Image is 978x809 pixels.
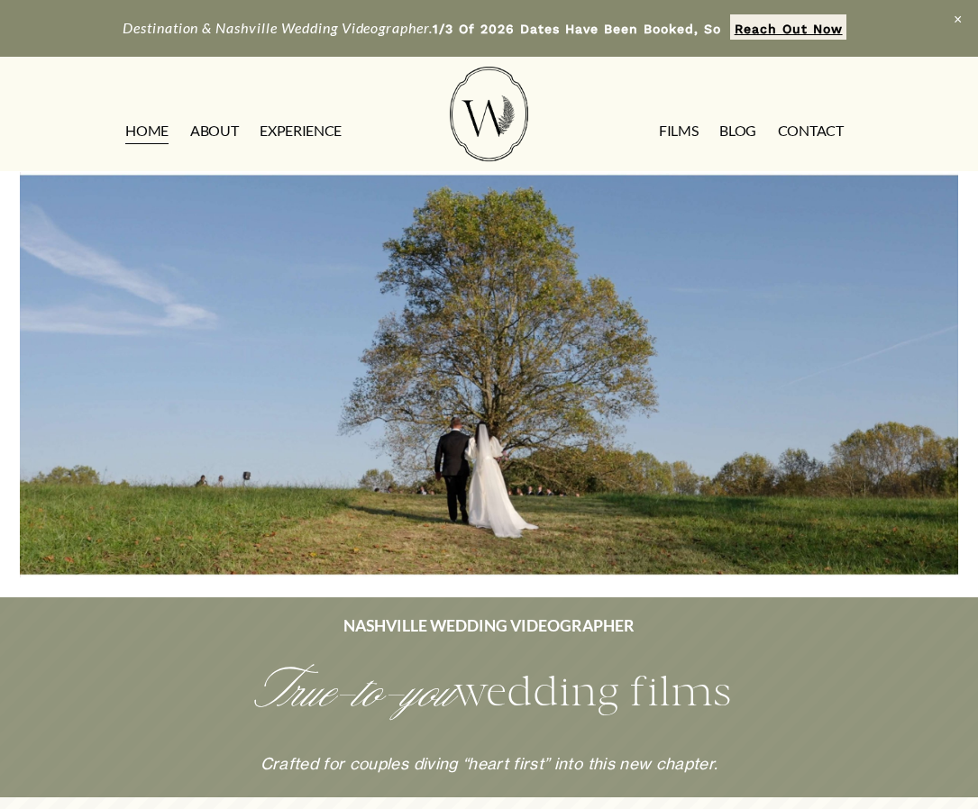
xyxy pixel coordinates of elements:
strong: Reach Out Now [735,22,843,36]
strong: NASHVILLE WEDDING VIDEOGRAPHER [343,616,635,635]
a: EXPERIENCE [260,116,342,145]
a: Blog [719,116,756,145]
a: HOME [125,116,169,145]
a: CONTACT [778,116,844,145]
a: FILMS [659,116,698,145]
h2: wedding films [98,666,879,722]
em: Crafted for couples diving “heart first” into this new chapter. [260,754,718,773]
a: Reach Out Now [730,14,846,40]
em: True-to-you [247,668,453,720]
img: Wild Fern Weddings [450,67,527,161]
a: ABOUT [190,116,238,145]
